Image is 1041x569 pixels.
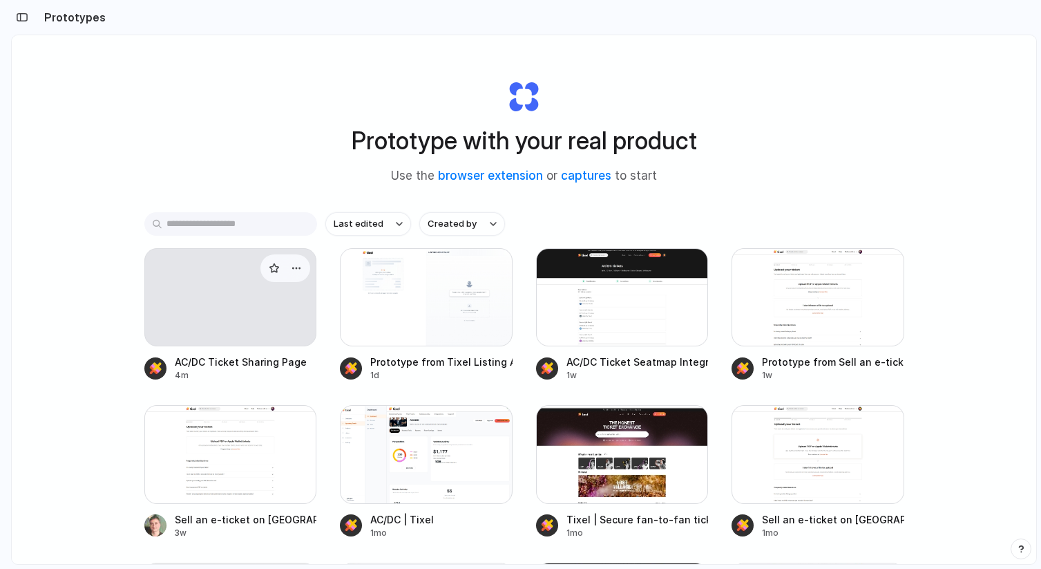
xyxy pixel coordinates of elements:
div: Sell an e-ticket on [GEOGRAPHIC_DATA] | [GEOGRAPHIC_DATA] [762,512,904,527]
div: Sell an e-ticket on [GEOGRAPHIC_DATA] | [GEOGRAPHIC_DATA] [175,512,317,527]
div: Prototype from Sell an e-ticket on [GEOGRAPHIC_DATA] | [GEOGRAPHIC_DATA] [762,355,904,369]
div: AC/DC Ticket Seatmap Integration [566,355,709,369]
div: 1w [566,369,709,382]
div: Prototype from Tixel Listing Assistant [370,355,513,369]
a: Sell an e-ticket on Tixel | TixelSell an e-ticket on [GEOGRAPHIC_DATA] | [GEOGRAPHIC_DATA]3w [144,405,317,539]
div: 1w [762,369,904,382]
a: Tixel | Secure fan-to-fan ticket resale to live eventsTixel | Secure fan-to-fan ticket resale to ... [536,405,709,539]
span: Last edited [334,217,383,231]
button: Created by [419,212,505,236]
div: 1d [370,369,513,382]
a: AC/DC | TixelAC/DC | Tixel1mo [340,405,513,539]
h2: Prototypes [39,9,106,26]
a: captures [561,169,611,183]
span: Created by [428,217,477,231]
div: 1mo [762,527,904,539]
div: 3w [175,527,317,539]
div: AC/DC | Tixel [370,512,434,527]
div: Tixel | Secure fan-to-fan ticket resale to live events [566,512,709,527]
a: Prototype from Sell an e-ticket on Tixel | TixelPrototype from Sell an e-ticket on [GEOGRAPHIC_DA... [732,248,904,382]
button: Last edited [325,212,411,236]
a: Prototype from Tixel Listing AssistantPrototype from Tixel Listing Assistant1d [340,248,513,382]
a: AC/DC Ticket Seatmap IntegrationAC/DC Ticket Seatmap Integration1w [536,248,709,382]
div: AC/DC Ticket Sharing Page [175,355,307,369]
a: AC/DC Ticket Sharing Page4m [144,248,317,382]
div: 1mo [566,527,709,539]
div: 1mo [370,527,434,539]
a: browser extension [438,169,543,183]
div: 4m [175,369,307,382]
a: Sell an e-ticket on Tixel | TixelSell an e-ticket on [GEOGRAPHIC_DATA] | [GEOGRAPHIC_DATA]1mo [732,405,904,539]
span: Use the or to start [391,167,657,185]
h1: Prototype with your real product [352,122,697,159]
